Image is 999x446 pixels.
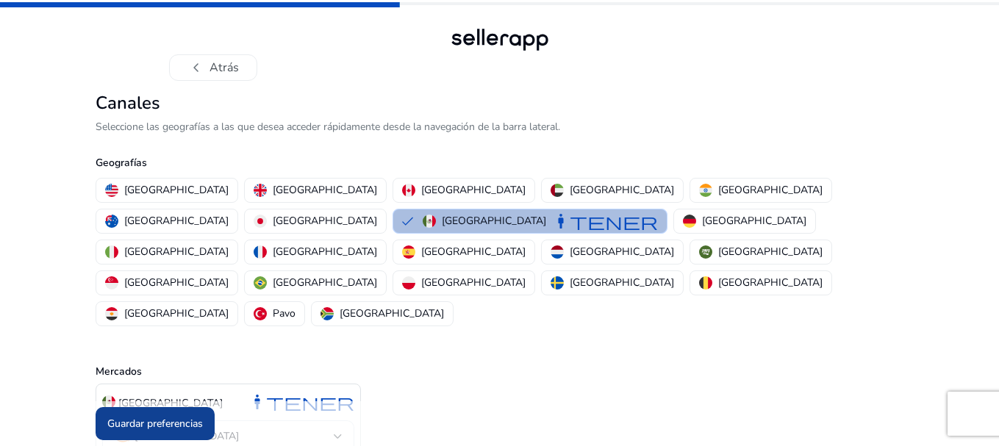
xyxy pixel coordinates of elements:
[254,184,267,197] img: uk.svg
[210,60,239,76] font: Atrás
[421,245,526,259] font: [GEOGRAPHIC_DATA]
[273,245,377,259] font: [GEOGRAPHIC_DATA]
[570,245,674,259] font: [GEOGRAPHIC_DATA]
[570,276,674,289] font: [GEOGRAPHIC_DATA]
[254,215,267,228] img: jp.svg
[96,120,560,134] font: Seleccione las geografías a las que desea acceder rápidamente desde la navegación de la barra lat...
[124,214,229,228] font: [GEOGRAPHIC_DATA]
[105,307,118,320] img: eg.svg
[402,276,415,289] img: pl.svg
[96,407,215,440] button: Guardar preferencias
[102,395,115,409] img: mx.svg
[254,276,267,289] img: br.svg
[570,183,674,197] font: [GEOGRAPHIC_DATA]
[273,214,377,228] font: [GEOGRAPHIC_DATA]
[718,183,823,197] font: [GEOGRAPHIC_DATA]
[254,307,267,320] img: tr.svg
[442,214,546,228] font: [GEOGRAPHIC_DATA]
[718,245,823,259] font: [GEOGRAPHIC_DATA]
[321,307,334,320] img: za.svg
[551,276,564,289] img: se.svg
[699,276,712,289] img: be.svg
[124,245,229,259] font: [GEOGRAPHIC_DATA]
[699,184,712,197] img: in.svg
[96,364,142,378] font: Mercados
[421,183,526,197] font: [GEOGRAPHIC_DATA]
[551,245,564,259] img: nl.svg
[169,54,257,81] button: chevron_leftAtrás
[423,215,436,228] img: mx.svg
[551,184,564,197] img: ae.svg
[105,184,118,197] img: us.svg
[273,276,377,289] font: [GEOGRAPHIC_DATA]
[124,183,229,197] font: [GEOGRAPHIC_DATA]
[718,276,823,289] font: [GEOGRAPHIC_DATA]
[683,215,696,228] img: de.svg
[273,183,377,197] font: [GEOGRAPHIC_DATA]
[118,396,223,410] font: [GEOGRAPHIC_DATA]
[421,276,526,289] font: [GEOGRAPHIC_DATA]
[402,184,415,197] img: ca.svg
[254,245,267,259] img: fr.svg
[124,306,229,320] font: [GEOGRAPHIC_DATA]
[96,91,160,115] font: Canales
[702,214,806,228] font: [GEOGRAPHIC_DATA]
[273,306,296,320] font: Pavo
[187,57,205,78] font: chevron_left
[107,417,203,431] font: Guardar preferencias
[340,306,444,320] font: [GEOGRAPHIC_DATA]
[105,276,118,289] img: sg.svg
[552,211,658,231] font: mantener
[124,276,229,289] font: [GEOGRAPHIC_DATA]
[248,392,354,412] font: mantener
[105,215,118,228] img: au.svg
[105,245,118,259] img: it.svg
[699,245,712,259] img: sa.svg
[96,156,147,170] font: Geografías
[402,245,415,259] img: es.svg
